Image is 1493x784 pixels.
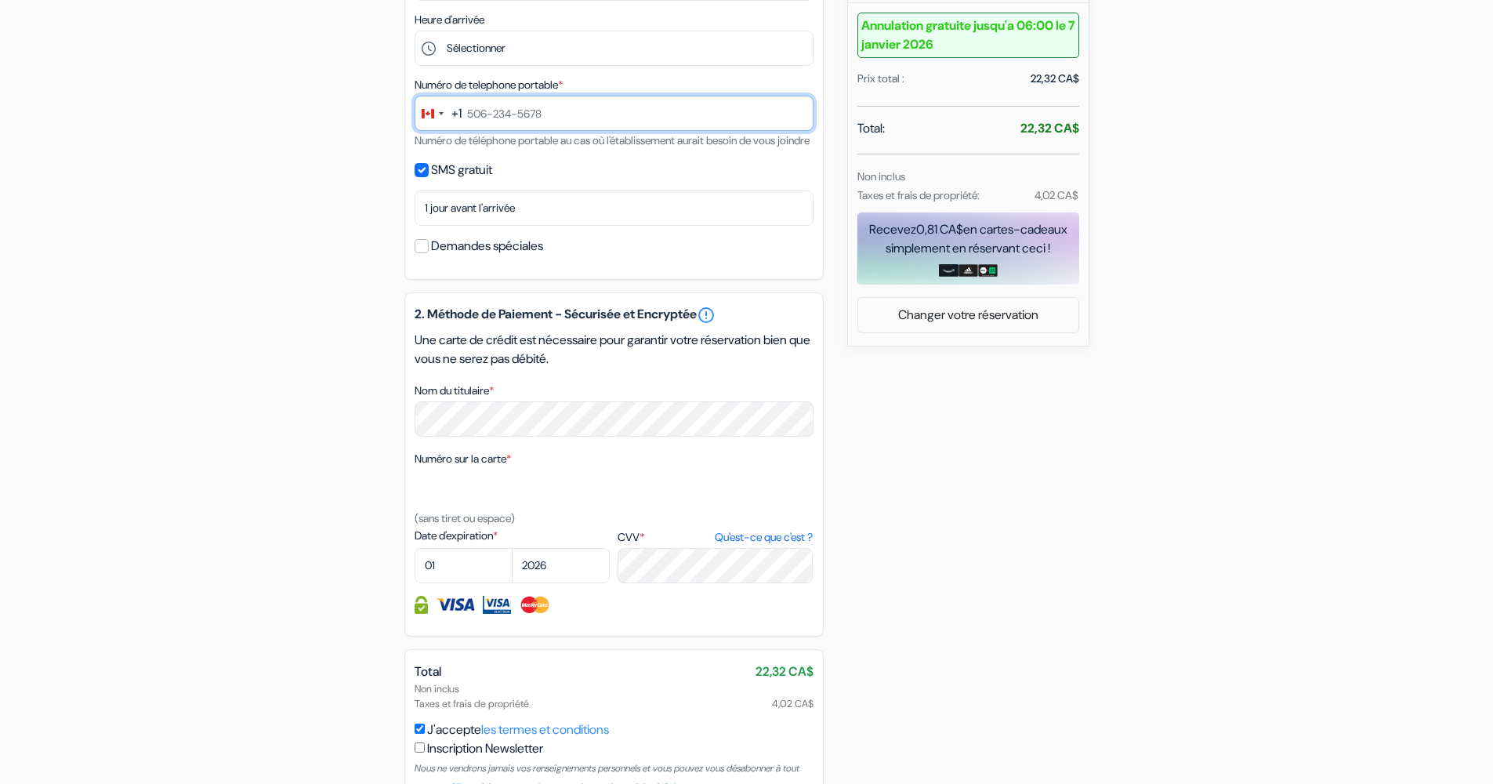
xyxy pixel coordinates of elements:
[415,96,462,130] button: Change country, selected Canada (+1)
[451,104,462,123] div: +1
[939,264,958,277] img: amazon-card-no-text.png
[415,681,814,711] div: Non inclus Taxes et frais de propriété
[1020,120,1079,136] strong: 22,32 CA$
[1031,71,1079,87] div: 22,32 CA$
[481,721,609,738] a: les termes et conditions
[857,119,885,138] span: Total:
[978,264,998,277] img: uber-uber-eats-card.png
[415,133,810,147] small: Numéro de téléphone portable au cas où l'établissement aurait besoin de vous joindre
[415,383,494,399] label: Nom du titulaire
[857,71,904,87] div: Prix total :
[857,220,1079,258] div: Recevez en cartes-cadeaux simplement en réservant ceci !
[431,159,492,181] label: SMS gratuit
[772,696,814,711] span: 4,02 CA$
[618,529,813,546] label: CVV
[916,221,963,238] span: 0,81 CA$
[427,720,609,739] label: J'accepte
[415,306,814,325] h5: 2. Méthode de Paiement - Sécurisée et Encryptée
[436,596,475,614] img: Visa
[415,77,563,93] label: Numéro de telephone portable
[483,596,511,614] img: Visa Electron
[431,235,543,257] label: Demandes spéciales
[415,511,515,525] small: (sans tiret ou espace)
[857,169,905,183] small: Non inclus
[519,596,551,614] img: Master Card
[857,13,1079,58] b: Annulation gratuite jusqu'a 06:00 le 7 janvier 2026
[857,188,980,202] small: Taxes et frais de propriété:
[958,264,978,277] img: adidas-card.png
[415,96,814,131] input: 506-234-5678
[427,739,543,758] label: Inscription Newsletter
[715,529,813,546] a: Qu'est-ce que c'est ?
[415,451,511,467] label: Numéro sur la carte
[697,306,716,325] a: error_outline
[858,300,1078,330] a: Changer votre réservation
[415,331,814,368] p: Une carte de crédit est nécessaire pour garantir votre réservation bien que vous ne serez pas déb...
[415,596,428,614] img: Information de carte de crédit entièrement encryptée et sécurisée
[756,662,814,681] span: 22,32 CA$
[415,528,610,544] label: Date d'expiration
[415,12,484,28] label: Heure d'arrivée
[1035,188,1078,202] small: 4,02 CA$
[415,663,441,680] span: Total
